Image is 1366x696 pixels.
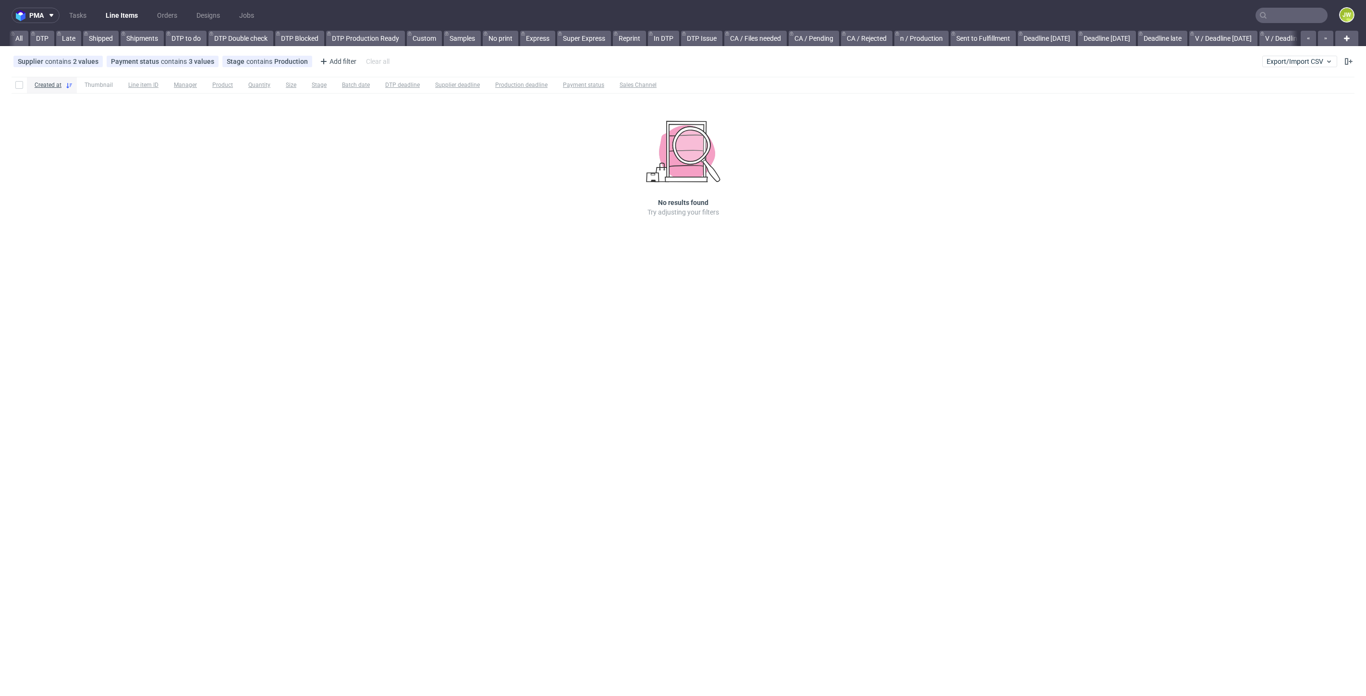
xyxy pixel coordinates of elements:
[647,207,719,217] p: Try adjusting your filters
[444,31,481,46] a: Samples
[35,81,61,89] span: Created at
[161,58,189,65] span: contains
[85,81,113,89] span: Thumbnail
[1078,31,1136,46] a: Deadline [DATE]
[326,31,405,46] a: DTP Production Ready
[1340,8,1354,22] figcaption: JW
[841,31,892,46] a: CA / Rejected
[1262,56,1337,67] button: Export/Import CSV
[18,58,45,65] span: Supplier
[520,31,555,46] a: Express
[620,81,657,89] span: Sales Channel
[16,10,29,21] img: logo
[557,31,611,46] a: Super Express
[658,198,708,207] h3: No results found
[1259,31,1328,46] a: V / Deadline [DATE]
[189,58,214,65] div: 3 values
[385,81,420,89] span: DTP deadline
[191,8,226,23] a: Designs
[29,12,44,19] span: pma
[56,31,81,46] a: Late
[312,81,327,89] span: Stage
[681,31,722,46] a: DTP Issue
[1018,31,1076,46] a: Deadline [DATE]
[227,58,246,65] span: Stage
[128,81,159,89] span: Line item ID
[121,31,164,46] a: Shipments
[364,55,391,68] div: Clear all
[789,31,839,46] a: CA / Pending
[495,81,548,89] span: Production deadline
[63,8,92,23] a: Tasks
[1267,58,1333,65] span: Export/Import CSV
[483,31,518,46] a: No print
[233,8,260,23] a: Jobs
[151,8,183,23] a: Orders
[10,31,28,46] a: All
[212,81,233,89] span: Product
[894,31,949,46] a: n / Production
[12,8,60,23] button: pma
[1189,31,1257,46] a: V / Deadline [DATE]
[30,31,54,46] a: DTP
[83,31,119,46] a: Shipped
[73,58,98,65] div: 2 values
[1138,31,1187,46] a: Deadline late
[316,54,358,69] div: Add filter
[435,81,480,89] span: Supplier deadline
[407,31,442,46] a: Custom
[563,81,604,89] span: Payment status
[275,31,324,46] a: DTP Blocked
[342,81,370,89] span: Batch date
[246,58,274,65] span: contains
[951,31,1016,46] a: Sent to Fulfillment
[208,31,273,46] a: DTP Double check
[274,58,308,65] div: Production
[45,58,73,65] span: contains
[166,31,207,46] a: DTP to do
[648,31,679,46] a: In DTP
[174,81,197,89] span: Manager
[286,81,296,89] span: Size
[248,81,270,89] span: Quantity
[613,31,646,46] a: Reprint
[111,58,161,65] span: Payment status
[100,8,144,23] a: Line Items
[724,31,787,46] a: CA / Files needed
